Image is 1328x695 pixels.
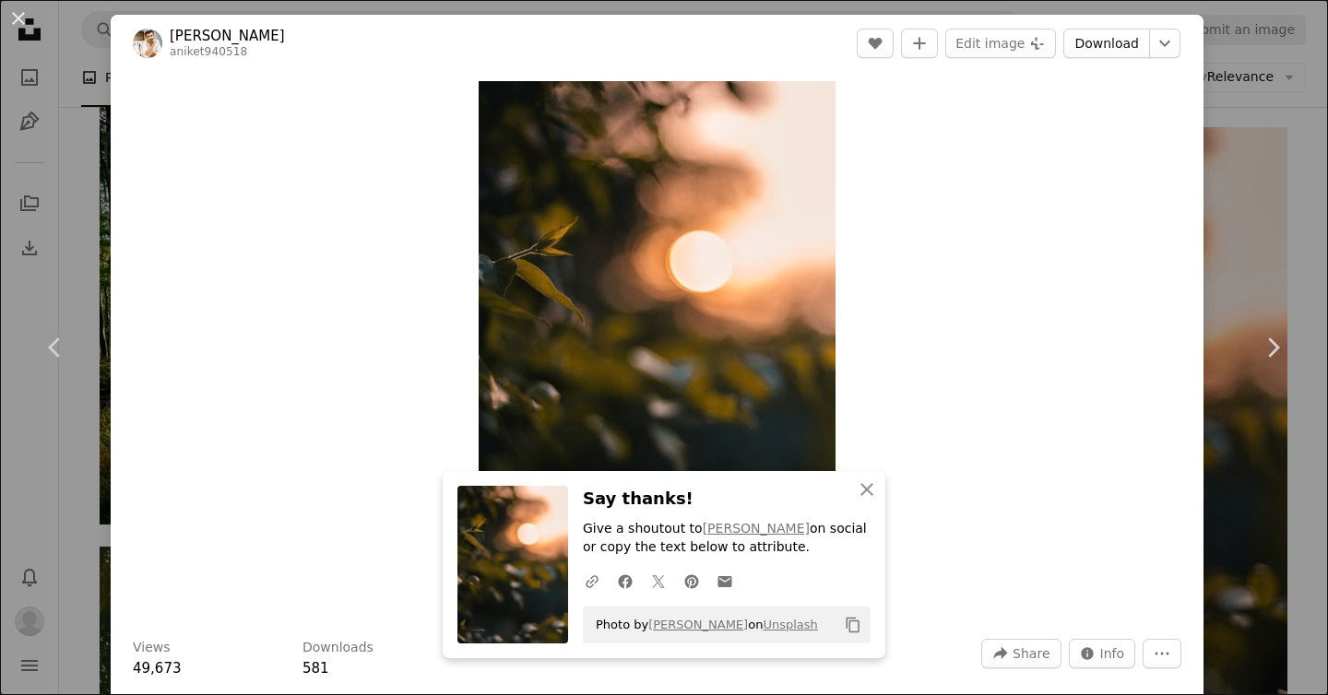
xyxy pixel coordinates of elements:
[583,486,871,512] h3: Say thanks!
[133,660,182,677] span: 49,673
[302,660,329,677] span: 581
[837,609,869,641] button: Copy to clipboard
[1217,259,1328,436] a: Next
[133,29,162,58] img: Go to Aniket Bhattacharya's profile
[642,562,675,599] a: Share on Twitter
[981,639,1061,668] button: Share this image
[583,520,871,557] p: Give a shoutout to on social or copy the text below to attribute.
[1069,639,1136,668] button: Stats about this image
[170,27,285,45] a: [PERSON_NAME]
[675,562,708,599] a: Share on Pinterest
[1100,640,1125,667] span: Info
[648,618,748,631] a: [PERSON_NAME]
[133,639,171,657] h3: Views
[587,610,818,640] span: Photo by on
[703,521,810,536] a: [PERSON_NAME]
[479,81,836,617] button: Zoom in on this image
[763,618,817,631] a: Unsplash
[1013,640,1049,667] span: Share
[857,29,894,58] button: Like
[479,81,836,617] img: leave and bokeh light
[302,639,373,657] h3: Downloads
[1149,29,1180,58] button: Choose download size
[1063,29,1150,58] a: Download
[708,562,741,599] a: Share over email
[945,29,1056,58] button: Edit image
[609,562,642,599] a: Share on Facebook
[901,29,938,58] button: Add to Collection
[1143,639,1181,668] button: More Actions
[170,45,247,58] a: aniket940518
